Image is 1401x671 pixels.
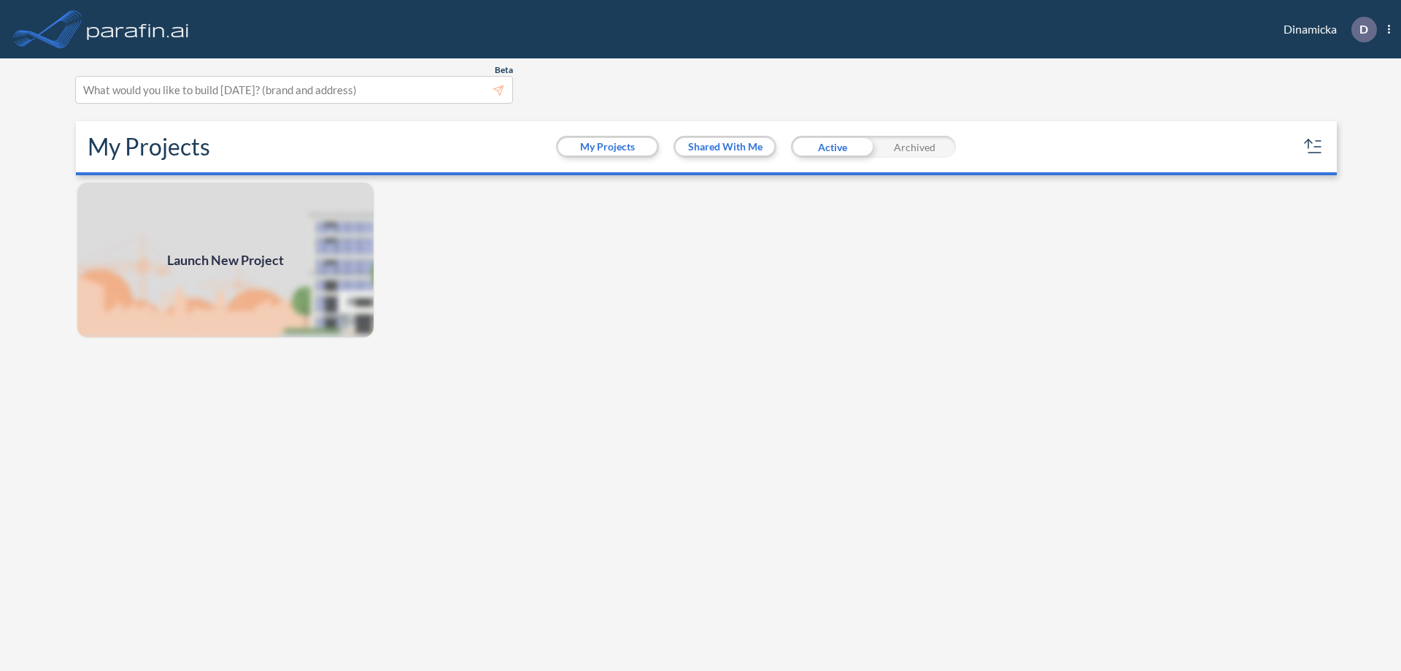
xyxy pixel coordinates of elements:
[873,136,956,158] div: Archived
[1359,23,1368,36] p: D
[167,250,284,270] span: Launch New Project
[76,181,375,339] a: Launch New Project
[558,138,657,156] button: My Projects
[676,138,774,156] button: Shared With Me
[791,136,873,158] div: Active
[495,64,513,76] span: Beta
[1262,17,1390,42] div: Dinamicka
[1302,135,1325,158] button: sort
[88,133,210,161] h2: My Projects
[76,181,375,339] img: add
[84,15,192,44] img: logo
